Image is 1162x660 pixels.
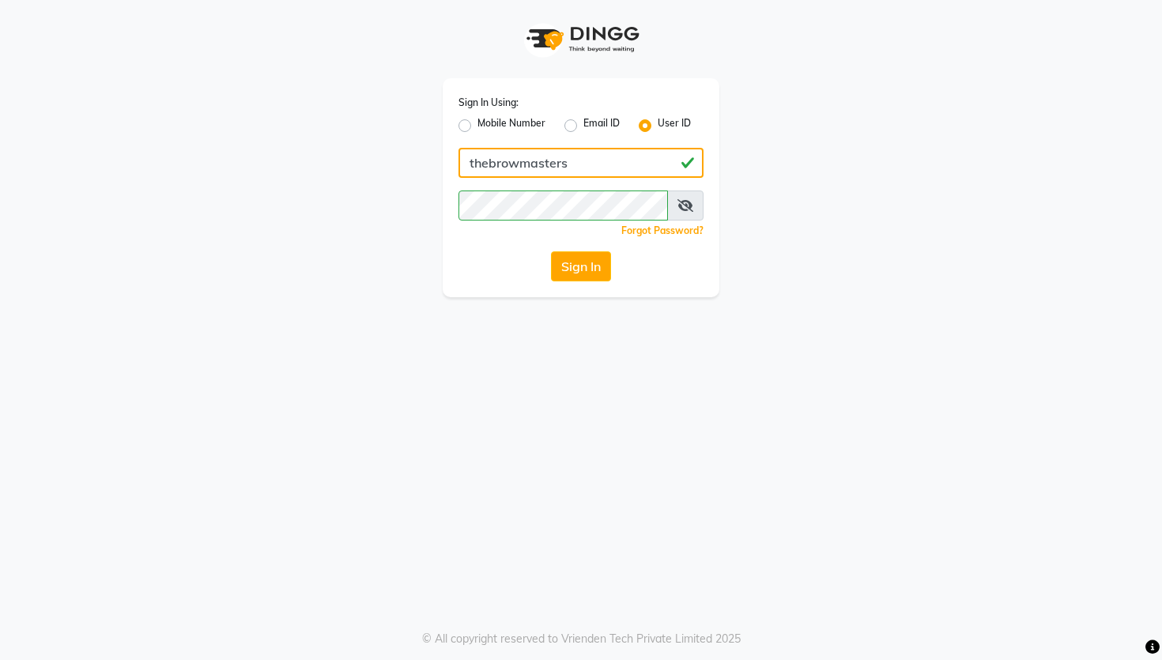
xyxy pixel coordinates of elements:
label: Sign In Using: [458,96,519,110]
input: Username [458,148,704,178]
label: Mobile Number [477,116,545,135]
a: Forgot Password? [621,224,704,236]
label: Email ID [583,116,620,135]
button: Sign In [551,251,611,281]
label: User ID [658,116,691,135]
img: logo1.svg [518,16,644,62]
input: Username [458,190,668,221]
